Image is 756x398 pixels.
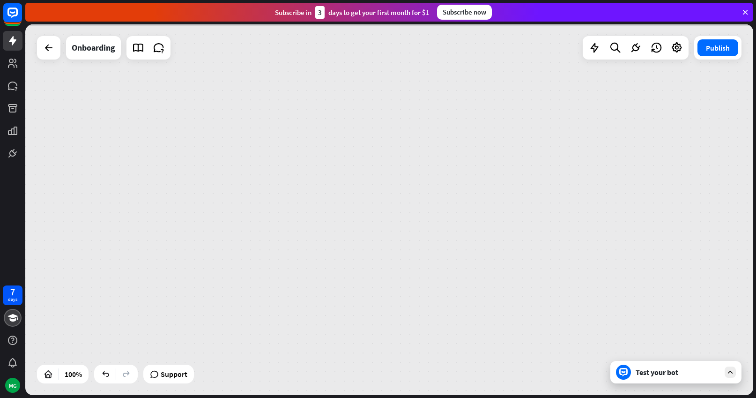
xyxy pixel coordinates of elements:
[437,5,492,20] div: Subscribe now
[10,288,15,296] div: 7
[315,6,325,19] div: 3
[5,378,20,393] div: MG
[8,296,17,303] div: days
[3,285,22,305] a: 7 days
[275,6,430,19] div: Subscribe in days to get your first month for $1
